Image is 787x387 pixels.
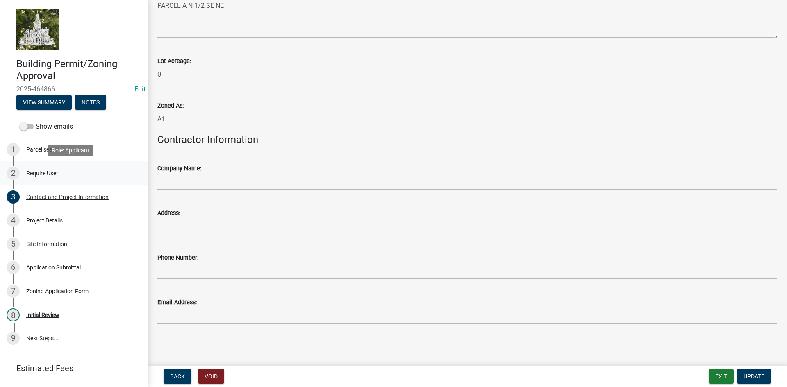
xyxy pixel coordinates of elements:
button: Notes [75,95,106,110]
label: Phone Number: [157,255,198,261]
label: Email Address: [157,300,197,306]
div: 3 [7,190,20,204]
div: 9 [7,332,20,345]
div: Contact and Project Information [26,194,109,200]
button: Back [164,369,191,384]
button: Exit [709,369,734,384]
wm-modal-confirm: Edit Application Number [134,85,146,93]
div: 4 [7,214,20,227]
div: Project Details [26,217,63,223]
div: 6 [7,261,20,274]
h4: Contractor Information [157,134,777,146]
div: 1 [7,143,20,156]
img: Marshall County, Iowa [16,9,59,50]
div: Application Submittal [26,265,81,270]
label: Company Name: [157,166,201,172]
button: View Summary [16,95,72,110]
div: 2 [7,167,20,180]
label: Zoned As: [157,103,184,109]
button: Update [737,369,771,384]
span: Back [170,373,185,380]
label: Address: [157,210,180,216]
label: Show emails [20,122,73,131]
span: Update [744,373,764,380]
div: Parcel search [26,147,61,152]
div: 8 [7,308,20,321]
a: Estimated Fees [7,360,134,376]
a: Edit [134,85,146,93]
label: Lot Acreage: [157,59,191,64]
div: Require User [26,170,58,176]
div: 5 [7,238,20,251]
wm-modal-confirm: Summary [16,100,72,106]
wm-modal-confirm: Notes [75,100,106,106]
button: Void [198,369,224,384]
div: Initial Review [26,312,59,318]
div: Zoning Application Form [26,288,89,294]
span: 2025-464866 [16,85,131,93]
div: Role: Applicant [48,145,93,156]
div: 7 [7,285,20,298]
div: Site Information [26,241,67,247]
h4: Building Permit/Zoning Approval [16,58,141,82]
